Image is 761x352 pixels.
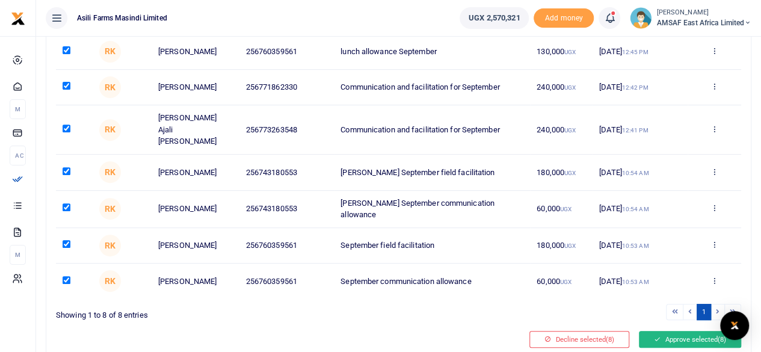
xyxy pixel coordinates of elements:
li: M [10,245,26,265]
td: [PERSON_NAME] [152,228,239,264]
span: Rita Karungi [99,161,121,183]
span: Rita Karungi [99,270,121,292]
td: 256743180553 [239,155,333,190]
td: [PERSON_NAME] [152,191,239,228]
td: [DATE] [593,191,688,228]
td: [DATE] [593,155,688,190]
td: 256760359561 [239,264,333,298]
small: 10:54 AM [622,170,649,176]
img: profile-user [630,7,652,29]
td: 256760359561 [239,34,333,70]
td: 130,000 [530,34,593,70]
div: Open Intercom Messenger [720,311,749,340]
td: [DATE] [593,264,688,298]
td: [PERSON_NAME] [152,70,239,105]
td: Communication and facilitation for September [334,105,530,155]
td: lunch allowance September [334,34,530,70]
small: 10:54 AM [622,206,649,212]
small: 12:45 PM [622,49,649,55]
small: UGX [564,242,576,249]
td: 60,000 [530,191,593,228]
td: 256760359561 [239,228,333,264]
small: 10:53 AM [622,242,649,249]
td: [DATE] [593,34,688,70]
span: AMSAF East Africa Limited [656,17,751,28]
td: [PERSON_NAME] [152,155,239,190]
small: UGX [564,49,576,55]
small: 12:41 PM [622,127,649,134]
td: [PERSON_NAME] September communication allowance [334,191,530,228]
li: Ac [10,146,26,165]
a: 1 [697,304,711,320]
td: [PERSON_NAME] September field facilitation [334,155,530,190]
span: Rita Karungi [99,119,121,141]
small: 10:53 AM [622,279,649,285]
small: [PERSON_NAME] [656,8,751,18]
small: UGX [564,170,576,176]
li: Toup your wallet [534,8,594,28]
div: Showing 1 to 8 of 8 entries [56,303,394,321]
span: Rita Karungi [99,235,121,256]
small: UGX [560,206,572,212]
td: [DATE] [593,105,688,155]
td: Communication and facilitation for September [334,70,530,105]
td: 180,000 [530,228,593,264]
td: [DATE] [593,70,688,105]
button: Approve selected(8) [639,331,741,348]
td: September field facilitation [334,228,530,264]
li: Wallet ballance [455,7,534,29]
img: logo-small [11,11,25,26]
td: [PERSON_NAME] Ajali [PERSON_NAME] [152,105,239,155]
a: Add money [534,13,594,22]
span: Rita Karungi [99,41,121,63]
td: [DATE] [593,228,688,264]
td: 256773263548 [239,105,333,155]
td: [PERSON_NAME] [152,34,239,70]
td: [PERSON_NAME] [152,264,239,298]
button: Decline selected(8) [529,331,629,348]
small: UGX [564,84,576,91]
span: Rita Karungi [99,198,121,220]
a: UGX 2,570,321 [460,7,529,29]
a: profile-user [PERSON_NAME] AMSAF East Africa Limited [630,7,751,29]
small: 12:42 PM [622,84,649,91]
td: 240,000 [530,70,593,105]
td: 240,000 [530,105,593,155]
td: 256743180553 [239,191,333,228]
span: Rita Karungi [99,76,121,98]
td: 180,000 [530,155,593,190]
a: logo-small logo-large logo-large [11,13,25,22]
td: 256771862330 [239,70,333,105]
span: Asili Farms Masindi Limited [72,13,172,23]
span: Add money [534,8,594,28]
small: UGX [564,127,576,134]
span: UGX 2,570,321 [469,12,520,24]
small: UGX [560,279,572,285]
td: 60,000 [530,264,593,298]
span: (8) [718,335,726,344]
td: September communication allowance [334,264,530,298]
span: (8) [606,335,614,344]
li: M [10,99,26,119]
